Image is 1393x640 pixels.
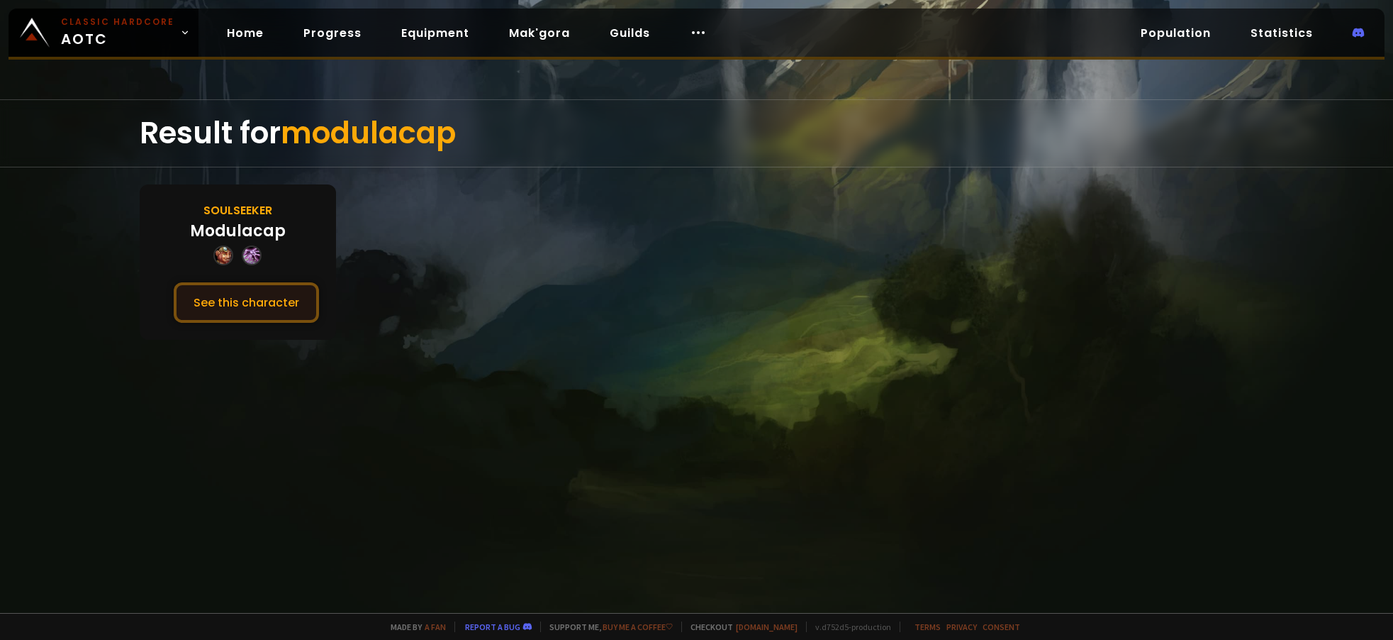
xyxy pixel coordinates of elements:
[498,18,581,48] a: Mak'gora
[292,18,373,48] a: Progress
[540,622,673,632] span: Support me,
[425,622,446,632] a: a fan
[914,622,941,632] a: Terms
[1129,18,1222,48] a: Population
[681,622,798,632] span: Checkout
[736,622,798,632] a: [DOMAIN_NAME]
[216,18,275,48] a: Home
[806,622,891,632] span: v. d752d5 - production
[983,622,1020,632] a: Consent
[9,9,198,57] a: Classic HardcoreAOTC
[203,202,272,219] div: Soulseeker
[603,622,673,632] a: Buy me a coffee
[598,18,661,48] a: Guilds
[174,282,319,323] button: See this character
[61,16,174,50] span: AOTC
[465,622,520,632] a: Report a bug
[281,112,456,154] span: modulacap
[61,16,174,28] small: Classic Hardcore
[382,622,446,632] span: Made by
[390,18,481,48] a: Equipment
[946,622,977,632] a: Privacy
[1239,18,1324,48] a: Statistics
[140,100,1254,167] div: Result for
[190,219,286,243] div: Modulacap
